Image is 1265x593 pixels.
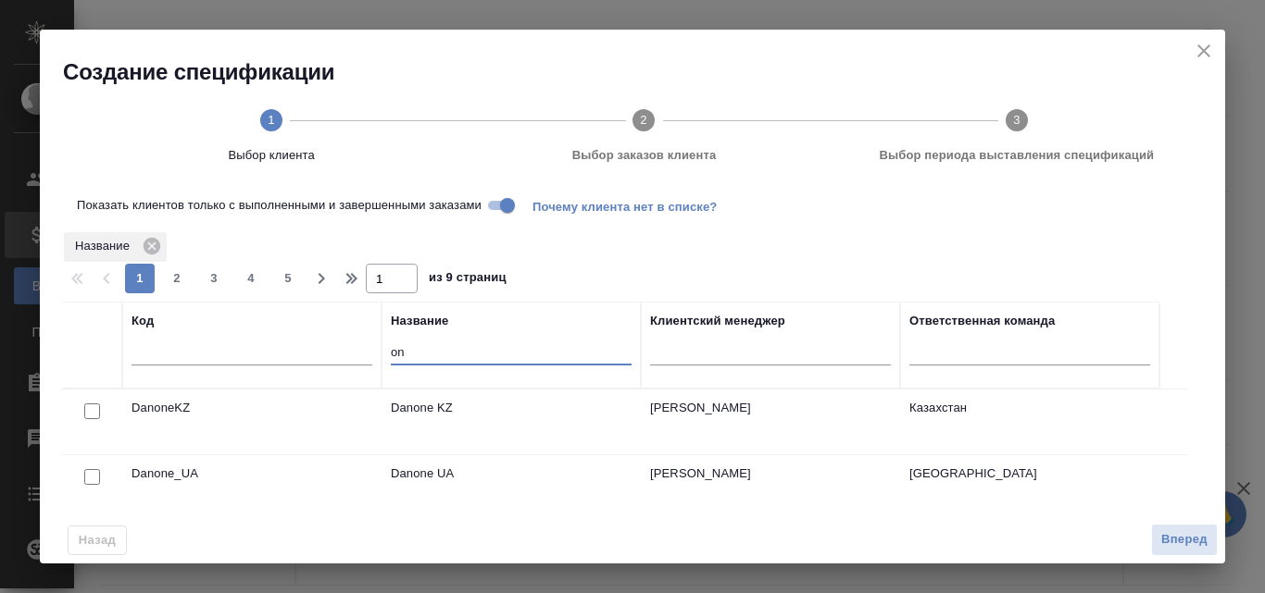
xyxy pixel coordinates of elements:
span: из 9 страниц [429,266,507,293]
span: Вперед [1161,529,1208,550]
button: 3 [199,264,229,293]
button: 4 [236,264,266,293]
button: Вперед [1151,524,1218,556]
span: Показать клиентов только с выполненными и завершенными заказами [77,196,482,215]
td: Казахстан [900,389,1159,454]
text: 2 [641,113,647,127]
text: 3 [1013,113,1020,127]
td: [PERSON_NAME] [641,455,900,520]
td: [PERSON_NAME] [641,389,900,454]
button: 2 [162,264,192,293]
div: Ответственная команда [909,312,1055,330]
span: Выбор заказов клиента [465,146,822,165]
div: Код [132,312,154,330]
div: Клиентский менеджер [650,312,785,330]
span: 5 [273,269,303,288]
p: Название [75,237,136,255]
div: Название [64,232,167,262]
td: DanoneKZ [122,389,382,454]
text: 1 [268,113,274,127]
button: close [1190,37,1218,65]
span: 4 [236,269,266,288]
span: Почему клиента нет в списке? [532,198,732,213]
td: [GEOGRAPHIC_DATA] [900,455,1159,520]
p: Danone UA [391,464,632,483]
td: Danone_UA [122,455,382,520]
span: 3 [199,269,229,288]
div: Название [391,312,448,330]
p: Danone KZ [391,399,632,417]
h2: Создание спецификации [63,57,1225,87]
span: 2 [162,269,192,288]
button: 5 [273,264,303,293]
span: Выбор периода выставления спецификаций [838,146,1196,165]
span: Выбор клиента [93,146,450,165]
